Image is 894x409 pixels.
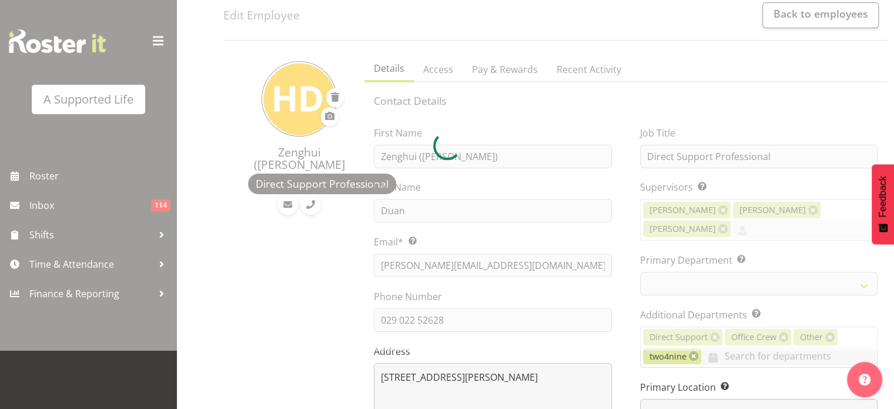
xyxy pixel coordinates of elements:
span: Feedback [878,176,888,217]
input: Search for departments [701,347,877,365]
img: help-xxl-2.png [859,374,870,385]
button: Feedback - Show survey [872,164,894,244]
label: Primary Location [640,380,878,394]
label: Address [374,344,611,358]
span: two4nine [649,350,687,363]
